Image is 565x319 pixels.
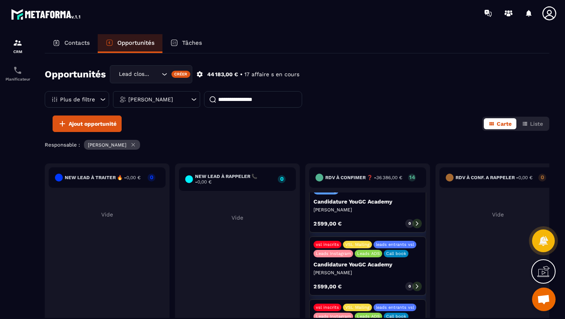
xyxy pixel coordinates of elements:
[162,34,210,53] a: Tâches
[313,221,342,226] p: 2 599,00 €
[316,305,339,310] p: vsl inscrits
[357,314,380,319] p: Leads ADS
[88,142,126,148] p: [PERSON_NAME]
[2,49,33,54] p: CRM
[148,174,155,180] p: 0
[117,70,152,79] span: Lead closing
[376,242,414,247] p: leads entrants vsl
[386,251,406,256] p: Call book
[13,38,22,48] img: formation
[408,284,411,289] p: 0
[171,71,191,78] div: Créer
[316,314,351,319] p: Leads Instagram
[313,198,422,205] p: Candidature YouGC Academy
[532,288,556,311] a: Ouvrir le chat
[313,284,342,289] p: 2 599,00 €
[439,211,556,218] p: Vide
[197,179,211,185] span: 0,00 €
[182,39,202,46] p: Tâches
[64,39,90,46] p: Contacts
[325,175,402,180] h6: RDV à confimer ❓ -
[313,207,422,213] p: [PERSON_NAME]
[128,97,173,102] p: [PERSON_NAME]
[278,176,286,181] p: 0
[538,174,546,180] p: 0
[110,65,192,83] div: Search for option
[345,305,370,310] p: VSL Mailing
[49,211,166,218] p: Vide
[316,251,351,256] p: Leads Instagram
[179,214,296,221] p: Vide
[517,118,548,129] button: Liste
[45,142,80,148] p: Responsable :
[2,32,33,60] a: formationformationCRM
[408,221,411,226] p: 0
[126,175,140,180] span: 0,00 €
[195,174,274,185] h6: New lead à RAPPELER 📞 -
[45,66,106,82] h2: Opportunités
[207,71,238,78] p: 44 183,00 €
[117,39,155,46] p: Opportunités
[376,175,402,180] span: 36 386,00 €
[45,34,98,53] a: Contacts
[484,118,516,129] button: Carte
[13,66,22,75] img: scheduler
[53,115,122,132] button: Ajout opportunité
[244,71,299,78] p: 17 affaire s en cours
[408,174,416,180] p: 14
[313,261,422,268] p: Candidature YouGC Academy
[518,175,532,180] span: 0,00 €
[456,175,532,180] h6: RDV à conf. A RAPPELER -
[152,70,160,79] input: Search for option
[65,175,140,180] h6: New lead à traiter 🔥 -
[345,242,370,247] p: VSL Mailing
[2,60,33,87] a: schedulerschedulerPlanificateur
[240,71,242,78] p: •
[376,305,414,310] p: leads entrants vsl
[386,314,406,319] p: Call book
[357,251,380,256] p: Leads ADS
[313,269,422,276] p: [PERSON_NAME]
[60,97,95,102] p: Plus de filtre
[316,242,339,247] p: vsl inscrits
[530,121,543,127] span: Liste
[69,120,117,128] span: Ajout opportunité
[497,121,512,127] span: Carte
[98,34,162,53] a: Opportunités
[11,7,82,21] img: logo
[2,77,33,81] p: Planificateur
